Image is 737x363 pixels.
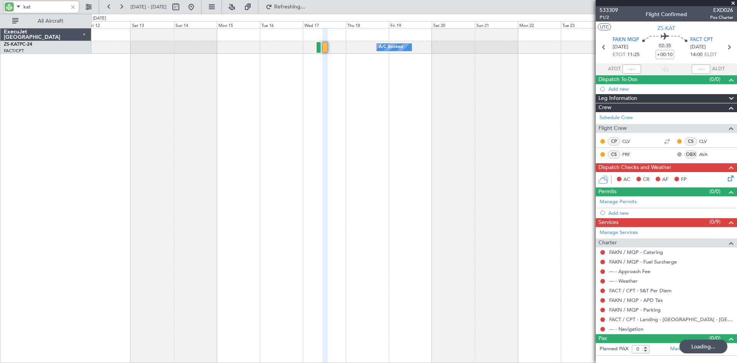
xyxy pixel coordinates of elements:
span: Charter [598,239,617,247]
a: FAKN / MQP - Fuel Surcharge [609,259,677,265]
span: FP [681,176,687,184]
div: Add new [608,210,733,216]
a: Manage Permits [600,198,637,206]
div: Fri 12 [88,21,131,28]
span: 14:00 [690,51,702,59]
a: CLV [622,138,640,145]
div: Tue 16 [260,21,303,28]
a: FAKN / MQP - Parking [609,307,661,313]
a: Manage PAX [670,345,699,353]
span: P1/2 [600,14,618,21]
div: Mon 22 [518,21,561,28]
span: 11:25 [627,51,640,59]
div: Sun 21 [475,21,518,28]
a: PRF [622,151,640,158]
div: Add new [608,86,733,92]
span: All Aircraft [20,18,81,24]
span: EXD026 [710,6,733,14]
input: --:-- [623,65,641,74]
label: Planned PAX [600,345,628,353]
span: (0/0) [709,75,720,83]
a: FAKN / MQP - Catering [609,249,663,255]
span: FAKN MQP [613,36,639,44]
div: Sat 20 [432,21,475,28]
span: ATOT [608,65,621,73]
span: Services [598,218,618,227]
span: AF [662,176,668,184]
span: Pos Charter [710,14,733,21]
div: Mon 15 [217,21,260,28]
a: ZS-KATPC-24 [4,42,32,47]
span: FACT CPT [690,36,713,44]
a: CLV [699,138,716,145]
div: Flight Confirmed [646,10,687,18]
span: [DATE] [690,43,706,51]
span: Crew [598,103,611,112]
div: Tue 23 [561,21,604,28]
a: FACT / CPT - S&T Per Diem [609,287,671,294]
div: [DATE] [93,15,106,22]
div: CS [608,150,620,159]
span: (0/0) [709,334,720,342]
span: 533309 [600,6,618,14]
span: ETOT [613,51,625,59]
a: Manage Services [600,229,638,237]
div: CP [608,137,620,146]
span: Pax [598,334,607,343]
span: ZS-KAT [658,24,675,32]
span: ZS-KAT [4,42,20,47]
button: All Aircraft [8,15,83,27]
span: Dispatch Checks and Weather [598,163,671,172]
span: Leg Information [598,94,637,103]
a: --- - Approach Fee [609,268,650,275]
span: Refreshing... [274,4,306,10]
span: Flight Crew [598,124,627,133]
span: (0/0) [709,187,720,196]
a: --- - Navigation [609,326,643,332]
span: CR [643,176,649,184]
div: Sun 14 [174,21,217,28]
span: (0/9) [709,218,720,226]
span: Dispatch To-Dos [598,75,637,84]
div: A/C Booked [379,41,403,53]
a: AVA [699,151,716,158]
div: Loading... [679,340,727,353]
a: --- - Weather [609,278,638,284]
div: OBX [684,150,697,159]
span: ELDT [704,51,717,59]
div: Thu 18 [346,21,389,28]
a: FAKN / MQP - APD Tax [609,297,663,303]
div: Wed 17 [303,21,346,28]
button: UTC [598,23,611,30]
div: Fri 19 [389,21,432,28]
div: CS [684,137,697,146]
button: Refreshing... [262,1,308,13]
span: AC [623,176,630,184]
a: FACT / CPT - Landing - [GEOGRAPHIC_DATA] - [GEOGRAPHIC_DATA] International FACT / CPT [609,316,733,323]
div: Sat 13 [131,21,174,28]
span: ALDT [712,65,725,73]
a: Schedule Crew [600,114,633,122]
a: FACT/CPT [4,48,24,54]
span: [DATE] [613,43,628,51]
span: Permits [598,187,616,196]
span: [DATE] - [DATE] [131,3,167,10]
span: 02:35 [659,42,671,50]
input: A/C (Reg. or Type) [23,1,68,13]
